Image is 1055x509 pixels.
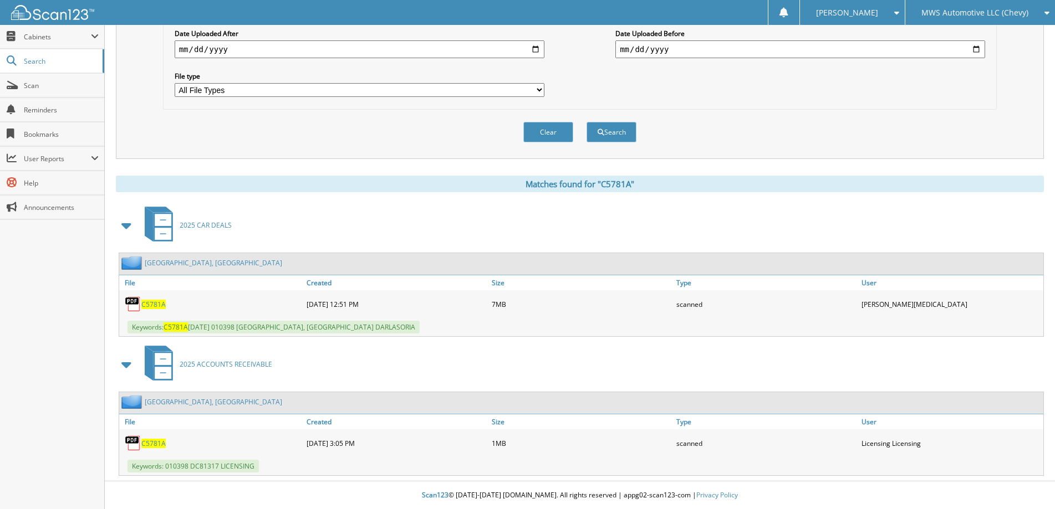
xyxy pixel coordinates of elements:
img: PDF.png [125,435,141,451]
button: Search [587,122,636,142]
div: 1MB [489,432,674,454]
span: User Reports [24,154,91,163]
span: [PERSON_NAME] [816,9,878,16]
span: MWS Automotive LLC (Chevy) [921,9,1028,16]
span: C5781A [164,322,188,332]
a: User [859,414,1043,429]
a: Type [674,275,858,290]
div: Licensing Licensing [859,432,1043,454]
img: PDF.png [125,296,141,312]
a: 2025 CAR DEALS [138,203,232,247]
a: Size [489,275,674,290]
div: [PERSON_NAME][MEDICAL_DATA] [859,293,1043,315]
span: Help [24,178,99,188]
a: Created [304,414,488,429]
img: scan123-logo-white.svg [11,5,94,20]
button: Clear [523,122,573,142]
input: end [615,40,985,58]
div: © [DATE]-[DATE] [DOMAIN_NAME]. All rights reserved | appg02-scan123-com | [105,482,1055,509]
span: Scan123 [422,490,448,500]
div: scanned [674,432,858,454]
span: 2025 ACCOUNTS RECEIVABLE [180,359,272,369]
div: 7MB [489,293,674,315]
div: Matches found for "C5781A" [116,176,1044,192]
span: Bookmarks [24,130,99,139]
a: User [859,275,1043,290]
a: Size [489,414,674,429]
a: Created [304,275,488,290]
span: Search [24,56,97,66]
span: Reminders [24,105,99,115]
input: start [175,40,544,58]
a: Type [674,414,858,429]
span: Keywords: 010398 DC81317 LICENSING [128,460,259,472]
span: Announcements [24,203,99,212]
div: scanned [674,293,858,315]
a: [GEOGRAPHIC_DATA], [GEOGRAPHIC_DATA] [145,397,282,407]
div: [DATE] 12:51 PM [304,293,488,315]
a: Privacy Policy [696,490,738,500]
div: [DATE] 3:05 PM [304,432,488,454]
span: Cabinets [24,32,91,42]
img: folder2.png [121,395,145,409]
span: 2025 CAR DEALS [180,220,232,230]
a: 2025 ACCOUNTS RECEIVABLE [138,342,272,386]
iframe: Chat Widget [1000,456,1055,509]
a: [GEOGRAPHIC_DATA], [GEOGRAPHIC_DATA] [145,258,282,268]
label: Date Uploaded After [175,29,544,38]
label: Date Uploaded Before [615,29,985,38]
img: folder2.png [121,256,145,270]
a: File [119,275,304,290]
a: C5781A [141,439,166,448]
span: Scan [24,81,99,90]
span: Keywords: [DATE] 010398 [GEOGRAPHIC_DATA], [GEOGRAPHIC_DATA] DARLASORIA [128,321,420,333]
a: File [119,414,304,429]
a: C5781A [141,300,166,309]
label: File type [175,71,544,81]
